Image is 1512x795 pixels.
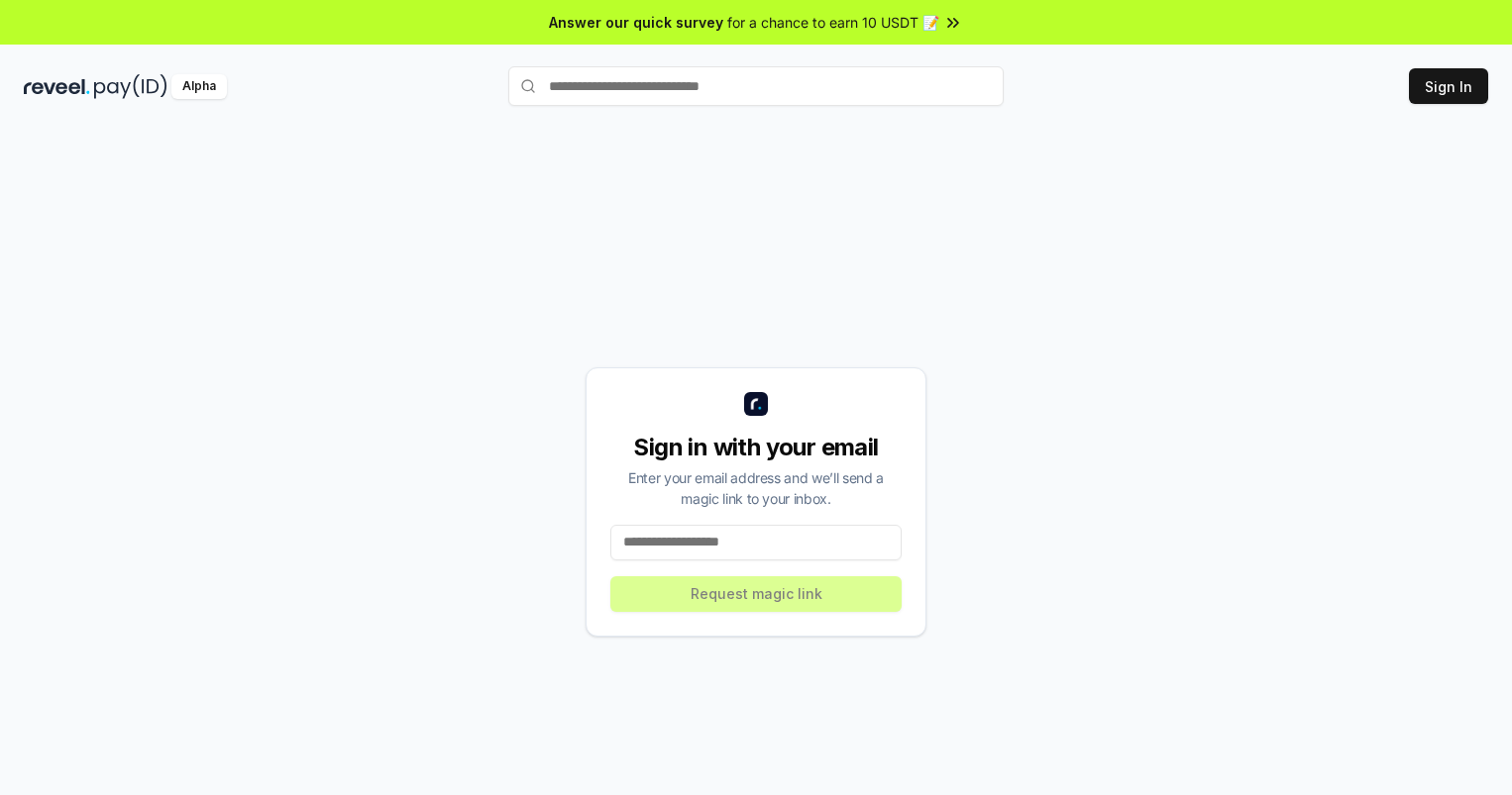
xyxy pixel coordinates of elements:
img: pay_id [94,74,167,99]
img: reveel_dark [24,74,90,99]
div: Alpha [171,74,227,99]
div: Sign in with your email [610,432,902,463]
span: Answer our quick survey [549,12,723,33]
button: Sign In [1409,68,1488,104]
span: for a chance to earn 10 USDT 📝 [727,12,939,33]
div: Enter your email address and we’ll send a magic link to your inbox. [610,467,902,509]
img: logo_small [744,392,768,416]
